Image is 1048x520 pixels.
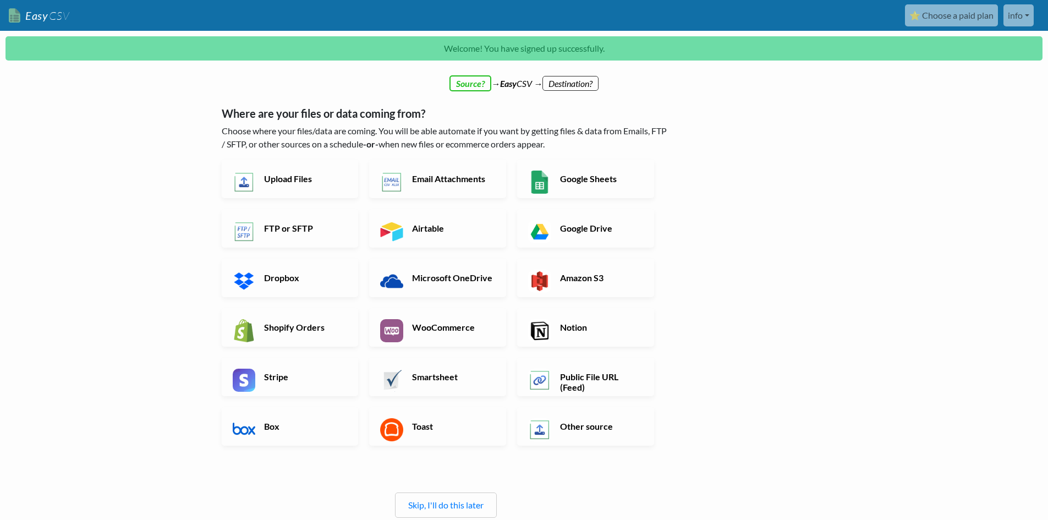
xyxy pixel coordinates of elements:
[9,4,69,27] a: EasyCSV
[222,259,359,297] a: Dropbox
[233,220,256,243] img: FTP or SFTP App & API
[233,171,256,194] img: Upload Files App & API
[517,259,654,297] a: Amazon S3
[48,9,69,23] span: CSV
[905,4,998,26] a: ⭐ Choose a paid plan
[261,371,348,382] h6: Stripe
[528,220,551,243] img: Google Drive App & API
[222,407,359,446] a: Box
[233,369,256,392] img: Stripe App & API
[528,369,551,392] img: Public File URL App & API
[517,160,654,198] a: Google Sheets
[261,223,348,233] h6: FTP or SFTP
[557,322,644,332] h6: Notion
[369,259,506,297] a: Microsoft OneDrive
[517,308,654,347] a: Notion
[233,319,256,342] img: Shopify App & API
[261,173,348,184] h6: Upload Files
[222,358,359,396] a: Stripe
[363,139,378,149] b: -or-
[369,358,506,396] a: Smartsheet
[369,308,506,347] a: WooCommerce
[557,371,644,392] h6: Public File URL (Feed)
[557,173,644,184] h6: Google Sheets
[528,319,551,342] img: Notion App & API
[261,322,348,332] h6: Shopify Orders
[261,272,348,283] h6: Dropbox
[1003,4,1034,26] a: info
[233,418,256,441] img: Box App & API
[408,500,484,510] a: Skip, I'll do this later
[380,270,403,293] img: Microsoft OneDrive App & API
[380,220,403,243] img: Airtable App & API
[233,270,256,293] img: Dropbox App & API
[517,358,654,396] a: Public File URL (Feed)
[222,160,359,198] a: Upload Files
[528,270,551,293] img: Amazon S3 App & API
[6,36,1042,61] p: Welcome! You have signed up successfully.
[222,124,670,151] p: Choose where your files/data are coming. You will be able automate if you want by getting files &...
[409,272,496,283] h6: Microsoft OneDrive
[557,272,644,283] h6: Amazon S3
[261,421,348,431] h6: Box
[528,171,551,194] img: Google Sheets App & API
[409,322,496,332] h6: WooCommerce
[380,369,403,392] img: Smartsheet App & API
[409,173,496,184] h6: Email Attachments
[557,223,644,233] h6: Google Drive
[222,209,359,248] a: FTP or SFTP
[369,407,506,446] a: Toast
[211,66,838,90] div: → CSV →
[528,418,551,441] img: Other Source App & API
[380,171,403,194] img: Email New CSV or XLSX File App & API
[369,209,506,248] a: Airtable
[557,421,644,431] h6: Other source
[222,308,359,347] a: Shopify Orders
[409,421,496,431] h6: Toast
[380,418,403,441] img: Toast App & API
[409,371,496,382] h6: Smartsheet
[222,107,670,120] h5: Where are your files or data coming from?
[409,223,496,233] h6: Airtable
[380,319,403,342] img: WooCommerce App & API
[369,160,506,198] a: Email Attachments
[517,407,654,446] a: Other source
[517,209,654,248] a: Google Drive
